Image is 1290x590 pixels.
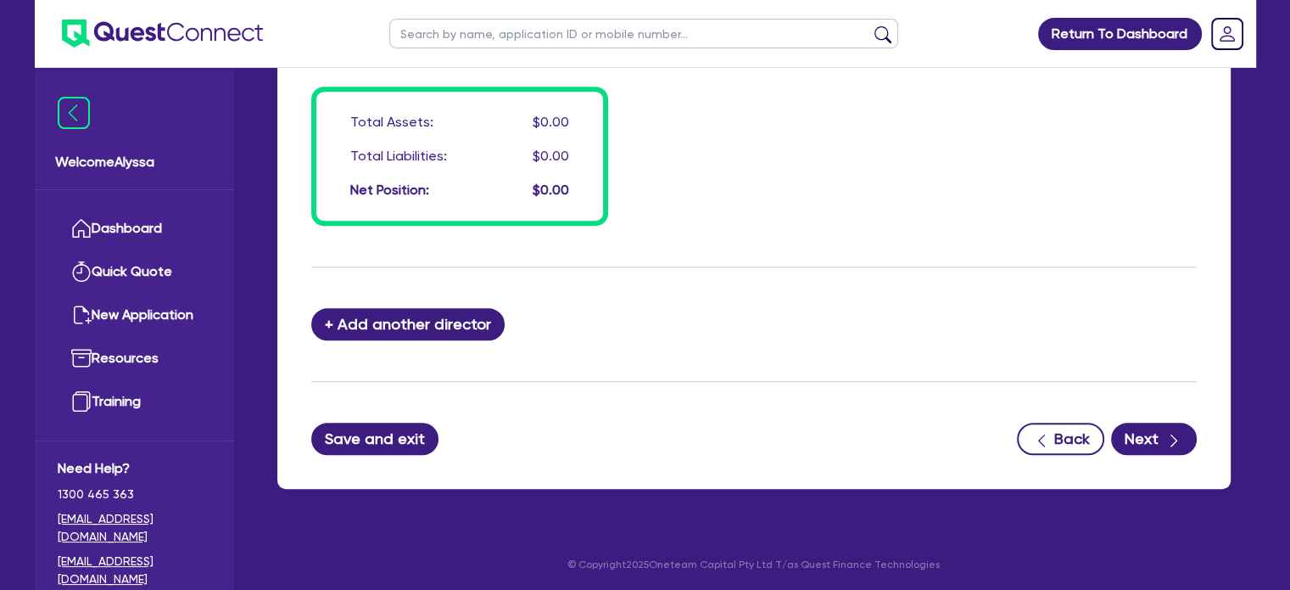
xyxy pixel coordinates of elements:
[58,553,211,588] a: [EMAIL_ADDRESS][DOMAIN_NAME]
[1205,12,1249,56] a: Dropdown toggle
[58,207,211,250] a: Dashboard
[533,182,569,198] span: $0.00
[58,97,90,129] img: icon-menu-close
[71,348,92,368] img: resources
[58,458,211,479] span: Need Help?
[71,305,92,325] img: new-application
[55,152,214,172] span: Welcome Alyssa
[350,180,429,200] div: Net Position:
[58,250,211,294] a: Quick Quote
[389,19,898,48] input: Search by name, application ID or mobile number...
[58,294,211,337] a: New Application
[58,486,211,503] span: 1300 465 363
[533,148,569,164] span: $0.00
[58,510,211,546] a: [EMAIL_ADDRESS][DOMAIN_NAME]
[71,391,92,412] img: training
[350,146,447,166] div: Total Liabilities:
[533,114,569,130] span: $0.00
[1038,18,1202,50] a: Return To Dashboard
[311,423,439,455] button: Save and exit
[311,308,505,340] button: + Add another director
[58,380,211,424] a: Training
[1111,423,1197,455] button: Next
[62,20,263,48] img: quest-connect-logo-blue
[71,261,92,282] img: quick-quote
[350,112,433,132] div: Total Assets:
[265,557,1243,572] p: © Copyright 2025 Oneteam Capital Pty Ltd T/as Quest Finance Technologies
[58,337,211,380] a: Resources
[1017,423,1104,455] button: Back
